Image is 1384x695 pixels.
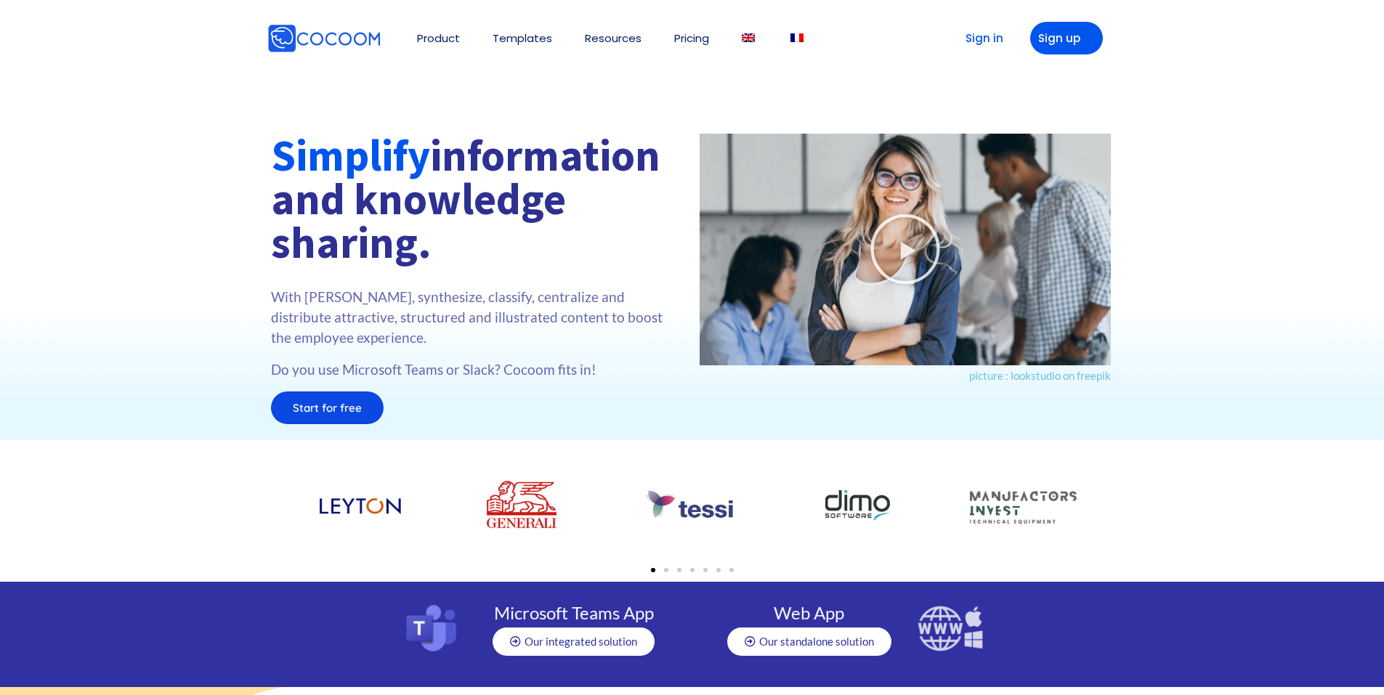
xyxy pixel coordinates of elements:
span: Our standalone solution [759,636,874,647]
a: Sign up [1030,22,1103,54]
a: Pricing [674,33,709,44]
p: With [PERSON_NAME], synthesize, classify, centralize and distribute attractive, structured and il... [271,287,685,348]
img: French [790,33,804,42]
p: Do you use Microsoft Teams or Slack? Cocoom fits in! [271,359,685,380]
span: Go to slide 4 [690,568,695,572]
a: Our integrated solution [493,627,655,656]
span: Start for free [293,402,362,413]
span: Go to slide 7 [729,568,734,572]
span: Go to slide 3 [677,568,681,572]
a: Templates [493,33,552,44]
h1: information and knowledge sharing. [271,134,685,264]
img: Cocoom [267,24,381,53]
span: Go to slide 2 [664,568,668,572]
font: Simplify [271,128,430,182]
a: Start for free [271,391,384,424]
a: Sign in [943,22,1016,54]
h4: Web App [715,604,903,622]
img: English [742,33,755,42]
span: Go to slide 1 [651,568,655,572]
a: Our standalone solution [727,627,891,656]
h4: Microsoft Teams App [479,604,669,622]
span: Go to slide 6 [716,568,721,572]
a: Product [417,33,460,44]
a: Resources [585,33,642,44]
span: Go to slide 5 [703,568,708,572]
a: picture : lookstudio on freepik [969,369,1111,382]
span: Our integrated solution [525,636,637,647]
